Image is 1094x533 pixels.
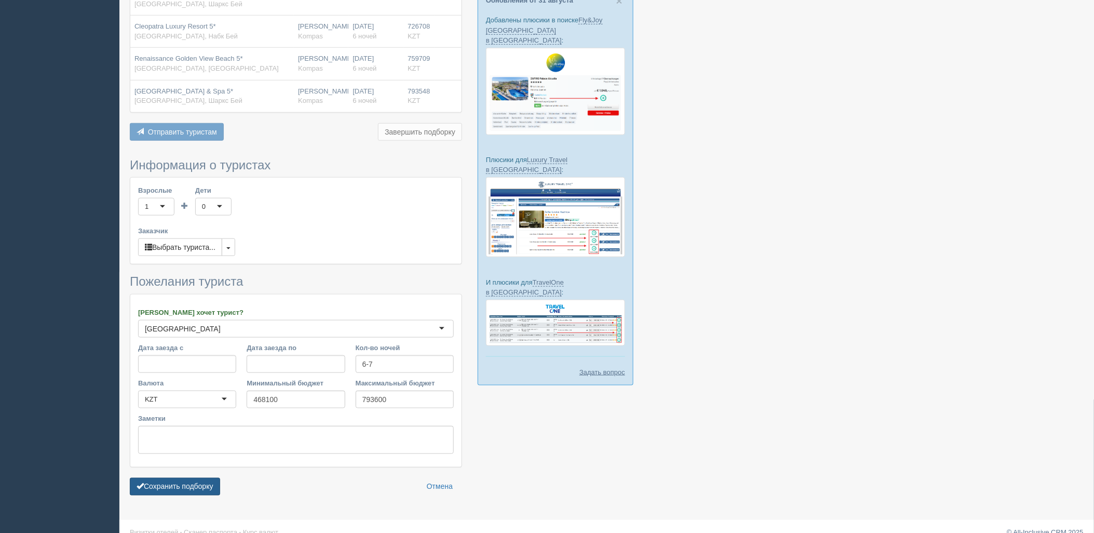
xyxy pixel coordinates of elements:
[134,22,216,30] span: Cleopatra Luxury Resort 5*
[356,355,454,373] input: 7-10 или 7,10,14
[408,97,421,104] span: KZT
[134,97,242,104] span: [GEOGRAPHIC_DATA], Шаркс Бей
[138,308,454,317] label: [PERSON_NAME] хочет турист?
[130,274,243,288] span: Пожелания туриста
[486,277,625,297] p: И плюсики для :
[298,97,323,104] span: Kompas
[486,48,625,135] img: fly-joy-de-proposal-crm-for-travel-agency.png
[134,64,279,72] span: [GEOGRAPHIC_DATA], [GEOGRAPHIC_DATA]
[247,378,345,388] label: Минимальный бюджет
[378,123,462,141] button: Завершить подборку
[486,177,625,257] img: luxury-travel-%D0%BF%D0%BE%D0%B4%D0%B1%D0%BE%D1%80%D0%BA%D0%B0-%D1%81%D1%80%D0%BC-%D0%B4%D0%BB%D1...
[138,414,454,423] label: Заметки
[298,54,344,73] div: [PERSON_NAME]
[486,16,603,44] a: Fly&Joy [GEOGRAPHIC_DATA] в [GEOGRAPHIC_DATA]
[145,202,148,212] div: 1
[138,238,222,256] button: Выбрать туриста...
[353,97,376,104] span: 6 ночей
[408,55,430,62] span: 759709
[486,278,564,297] a: TravelOne в [GEOGRAPHIC_DATA]
[353,54,399,73] div: [DATE]
[138,185,174,195] label: Взрослые
[134,32,238,40] span: [GEOGRAPHIC_DATA], Набк Бей
[195,185,232,195] label: Дети
[353,22,399,41] div: [DATE]
[247,343,345,353] label: Дата заезда по
[356,378,454,388] label: Максимальный бюджет
[134,55,243,62] span: Renaissance Golden View Beach 5*
[486,155,625,175] p: Плюсики для :
[353,87,399,106] div: [DATE]
[579,367,625,377] a: Задать вопрос
[486,156,568,174] a: Luxury Travel в [GEOGRAPHIC_DATA]
[298,22,344,41] div: [PERSON_NAME]
[145,394,158,405] div: KZT
[298,87,344,106] div: [PERSON_NAME]
[408,64,421,72] span: KZT
[138,226,454,236] label: Заказчик
[130,158,462,172] h3: Информация о туристах
[486,15,625,45] p: Добавлены плюсики в поиске :
[408,32,421,40] span: KZT
[408,87,430,95] span: 793548
[298,32,323,40] span: Kompas
[130,123,224,141] button: Отправить туристам
[298,64,323,72] span: Kompas
[486,300,625,346] img: travel-one-%D0%BF%D1%96%D0%B4%D0%B1%D1%96%D1%80%D0%BA%D0%B0-%D1%81%D1%80%D0%BC-%D0%B4%D0%BB%D1%8F...
[353,64,376,72] span: 6 ночей
[356,343,454,353] label: Кол-во ночей
[130,478,220,496] button: Сохранить подборку
[408,22,430,30] span: 726708
[202,202,206,212] div: 0
[353,32,376,40] span: 6 ночей
[134,87,233,95] span: [GEOGRAPHIC_DATA] & Spa 5*
[148,128,217,136] span: Отправить туристам
[145,324,221,334] div: [GEOGRAPHIC_DATA]
[138,343,236,353] label: Дата заезда с
[420,478,460,496] a: Отмена
[138,378,236,388] label: Валюта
